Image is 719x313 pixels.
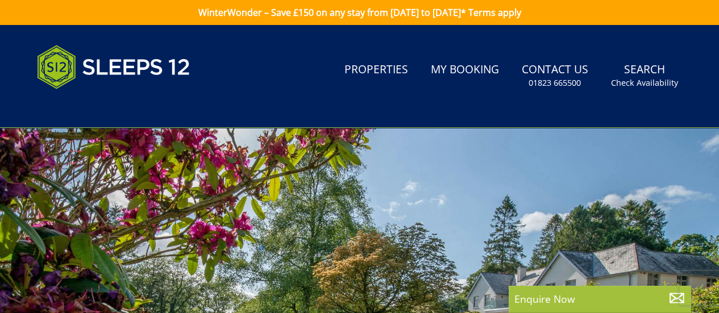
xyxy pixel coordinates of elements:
img: Sleeps 12 [37,39,190,95]
a: Contact Us01823 665500 [517,57,593,94]
iframe: Customer reviews powered by Trustpilot [31,102,151,112]
a: Properties [340,57,413,83]
small: 01823 665500 [529,77,581,89]
p: Enquire Now [514,291,685,306]
a: SearchCheck Availability [606,57,683,94]
a: My Booking [426,57,504,83]
small: Check Availability [611,77,678,89]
